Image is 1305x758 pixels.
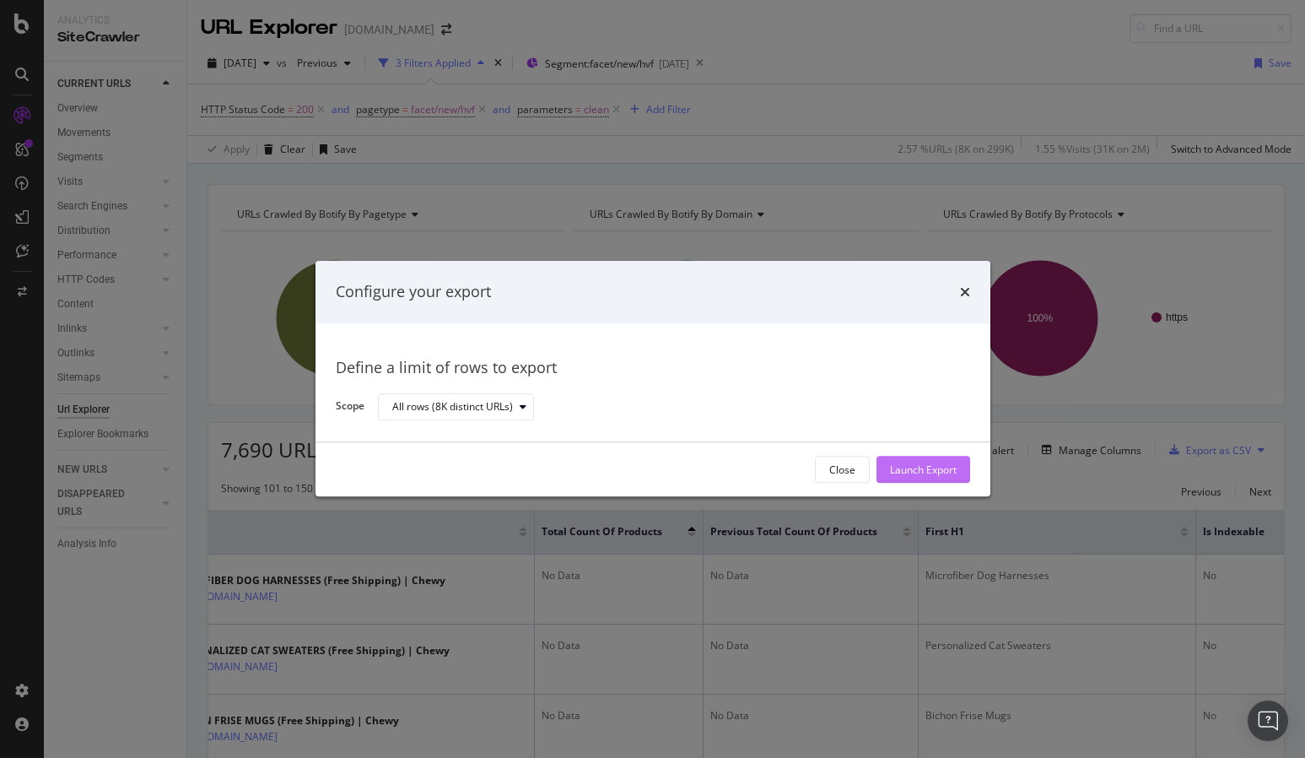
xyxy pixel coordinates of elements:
button: All rows (8K distinct URLs) [378,393,534,420]
div: Configure your export [336,281,491,303]
label: Scope [336,399,364,418]
button: Close [815,457,870,484]
div: modal [315,261,990,496]
div: All rows (8K distinct URLs) [392,402,513,412]
div: Define a limit of rows to export [336,357,970,379]
div: Open Intercom Messenger [1248,701,1288,741]
div: Launch Export [890,463,957,477]
button: Launch Export [876,457,970,484]
div: Close [829,463,855,477]
div: times [960,281,970,303]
